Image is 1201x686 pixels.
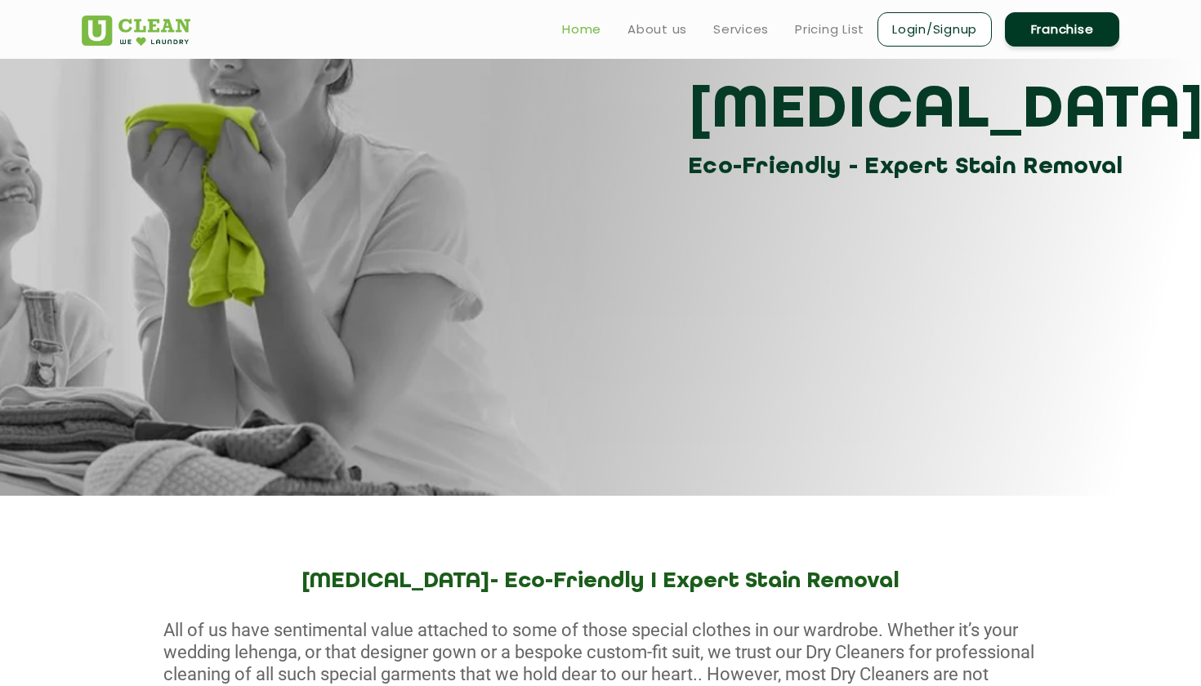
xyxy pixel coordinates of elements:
[562,20,601,39] a: Home
[713,20,769,39] a: Services
[1005,12,1119,47] a: Franchise
[627,20,687,39] a: About us
[688,149,1132,185] h3: Eco-Friendly - Expert Stain Removal
[82,16,190,46] img: UClean Laundry and Dry Cleaning
[877,12,992,47] a: Login/Signup
[688,75,1132,149] h3: [MEDICAL_DATA]
[795,20,864,39] a: Pricing List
